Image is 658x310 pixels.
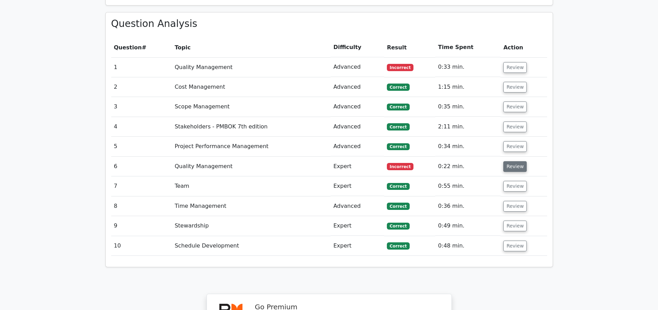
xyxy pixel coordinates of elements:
[111,117,172,137] td: 4
[111,57,172,77] td: 1
[503,161,527,172] button: Review
[435,137,500,156] td: 0:34 min.
[503,82,527,93] button: Review
[331,236,384,256] td: Expert
[435,97,500,117] td: 0:35 min.
[435,117,500,137] td: 2:11 min.
[172,236,331,256] td: Schedule Development
[503,141,527,152] button: Review
[172,117,331,137] td: Stakeholders - PMBOK 7th edition
[435,38,500,57] th: Time Spent
[111,196,172,216] td: 8
[331,77,384,97] td: Advanced
[435,176,500,196] td: 0:55 min.
[435,236,500,256] td: 0:48 min.
[435,196,500,216] td: 0:36 min.
[500,38,547,57] th: Action
[111,38,172,57] th: #
[503,101,527,112] button: Review
[111,157,172,176] td: 6
[387,163,413,170] span: Incorrect
[111,216,172,236] td: 9
[387,242,409,249] span: Correct
[172,38,331,57] th: Topic
[172,77,331,97] td: Cost Management
[435,216,500,236] td: 0:49 min.
[503,241,527,251] button: Review
[384,38,435,57] th: Result
[172,196,331,216] td: Time Management
[111,137,172,156] td: 5
[172,57,331,77] td: Quality Management
[331,38,384,57] th: Difficulty
[503,221,527,231] button: Review
[172,216,331,236] td: Stewardship
[111,77,172,97] td: 2
[503,201,527,212] button: Review
[331,196,384,216] td: Advanced
[111,97,172,117] td: 3
[331,57,384,77] td: Advanced
[387,203,409,210] span: Correct
[503,62,527,73] button: Review
[387,84,409,90] span: Correct
[331,137,384,156] td: Advanced
[503,122,527,132] button: Review
[387,183,409,190] span: Correct
[503,181,527,192] button: Review
[435,77,500,97] td: 1:15 min.
[111,18,547,30] h3: Question Analysis
[435,157,500,176] td: 0:22 min.
[387,123,409,130] span: Correct
[111,176,172,196] td: 7
[172,176,331,196] td: Team
[387,143,409,150] span: Correct
[331,157,384,176] td: Expert
[331,97,384,117] td: Advanced
[331,117,384,137] td: Advanced
[387,223,409,230] span: Correct
[387,104,409,110] span: Correct
[172,137,331,156] td: Project Performance Management
[435,57,500,77] td: 0:33 min.
[387,64,413,71] span: Incorrect
[331,216,384,236] td: Expert
[111,236,172,256] td: 10
[172,157,331,176] td: Quality Management
[172,97,331,117] td: Scope Management
[114,44,142,51] span: Question
[331,176,384,196] td: Expert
